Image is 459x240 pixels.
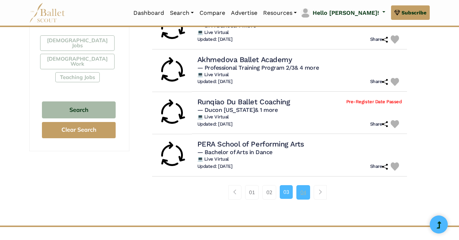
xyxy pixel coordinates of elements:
a: Subscribe [391,5,430,20]
a: profile picture Hello [PERSON_NAME]! [300,7,385,19]
a: 04 [296,185,310,200]
a: Resources [260,5,300,21]
h6: Updated: [DATE] [197,163,233,170]
span: — Professional Training Program 2/3 [197,64,319,71]
img: Rolling Audition [158,99,186,127]
p: Hello [PERSON_NAME]! [313,8,379,18]
h6: Share [370,121,388,127]
span: — Bachelor of Arts in Dance [197,149,273,156]
h6: Updated: [DATE] [197,79,233,85]
a: 02 [262,185,276,200]
button: Clear Search [42,122,116,138]
h4: PERA School of Performing Arts [197,139,304,149]
nav: Page navigation example [228,185,331,200]
h6: Share [370,36,388,43]
a: Search [167,5,197,21]
img: gem.svg [394,9,400,17]
a: & 1 more [233,22,256,29]
button: Search [42,101,116,118]
h6: Updated: [DATE] [197,121,233,127]
h6: 💻 Live Virtual [197,156,402,162]
a: Compare [197,5,228,21]
span: — Ducon [US_STATE] [197,106,278,113]
h6: Updated: [DATE] [197,36,233,43]
h6: Share [370,163,388,170]
h4: Runqiao Du Ballet Coaching [197,97,290,106]
a: 01 [245,185,259,200]
span: Subscribe [402,9,426,17]
a: & 1 more [255,106,278,113]
h6: 💻 Live Virtual [197,72,402,78]
a: Advertise [228,5,260,21]
h4: Akhmedova Ballet Academy [197,55,292,64]
img: profile picture [300,8,310,18]
span: Pre-Register Date Passed [346,99,402,105]
h6: Share [370,79,388,85]
h6: 💻 Live Virtual [197,114,402,120]
img: Rolling Audition [158,14,186,43]
a: Dashboard [130,5,167,21]
img: Rolling Audition [158,56,186,85]
img: Rolling Audition [158,141,186,170]
a: 03 [280,185,293,199]
span: — BFA Dance [197,22,256,29]
h6: 💻 Live Virtual [197,30,402,36]
a: & 4 more [295,64,319,71]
